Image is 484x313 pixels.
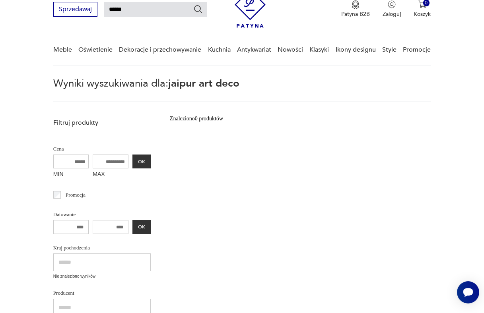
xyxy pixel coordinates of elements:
[93,168,128,181] label: MAX
[278,35,303,65] a: Nowości
[53,289,151,298] p: Producent
[418,0,426,8] img: Ikona koszyka
[383,10,401,18] p: Zaloguj
[341,10,370,18] p: Patyna B2B
[237,35,271,65] a: Antykwariat
[352,0,360,9] img: Ikona medalu
[53,243,151,252] p: Kraj pochodzenia
[119,35,201,65] a: Dekoracje i przechowywanie
[341,0,370,18] a: Ikona medaluPatyna B2B
[336,35,376,65] a: Ikony designu
[414,0,431,18] button: 0Koszyk
[193,4,203,14] button: Szukaj
[208,35,231,65] a: Kuchnia
[457,281,479,303] iframe: Smartsupp widget button
[309,35,329,65] a: Klasyki
[168,76,239,91] span: jaipur art deco
[132,155,151,168] button: OK
[414,10,431,18] p: Koszyk
[53,210,151,219] p: Datowanie
[388,0,396,8] img: Ikonka użytkownika
[53,118,151,127] p: Filtruj produkty
[66,191,86,199] p: Promocja
[403,35,431,65] a: Promocje
[53,168,89,181] label: MIN
[53,7,97,13] a: Sprzedawaj
[382,35,397,65] a: Style
[53,2,97,17] button: Sprzedawaj
[341,0,370,18] button: Patyna B2B
[170,114,223,123] div: Znaleziono 0 produktów
[53,35,72,65] a: Meble
[78,35,113,65] a: Oświetlenie
[53,79,431,102] p: Wyniki wyszukiwania dla:
[132,220,151,234] button: OK
[53,273,151,280] p: Nie znaleziono wyników
[53,145,151,153] p: Cena
[383,0,401,18] button: Zaloguj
